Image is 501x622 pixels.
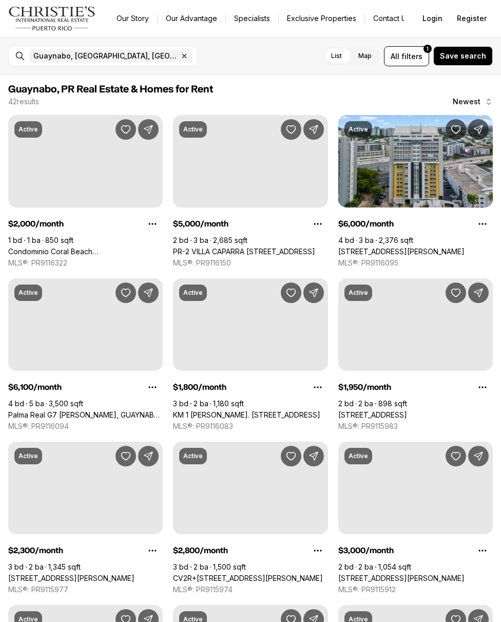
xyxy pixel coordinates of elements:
a: Exclusive Properties [279,11,364,26]
button: Save search [433,46,493,66]
button: Login [416,8,449,29]
a: 100 MARGINAL MARTINEZ NAD #O-10, GUAYNABO PR, 00969 [8,574,134,583]
button: Newest [447,91,499,112]
button: Contact Us [365,11,418,26]
a: 101 CALLE ORTEGON #1502, GUAYNABO PR, 00966 [338,247,465,256]
button: Property options [307,540,328,561]
p: Active [183,125,203,134]
button: Share Property [303,446,324,466]
button: Save Property: CV2R+3G8 LUIS VIGOREAUX AVE #10b [281,446,301,466]
button: Property options [472,377,493,398]
span: Guaynabo, [GEOGRAPHIC_DATA], [GEOGRAPHIC_DATA] [33,52,178,60]
button: Save Property: 100 MARGINAL MARTINEZ NAD #O-10 [115,446,136,466]
p: Active [18,289,38,297]
button: Share Property [303,282,324,303]
span: Login [422,14,442,23]
button: Property options [307,214,328,234]
button: Register [451,8,493,29]
p: Active [349,452,368,460]
label: List [323,47,350,65]
button: Property options [142,214,163,234]
a: Condominio Coral Beach 2 APT 1907 #19, CAROLINA PR, 00979 [8,247,163,256]
a: CV2R+3G8 LUIS VIGOREAUX AVE #10b, GUAYNABO PR, 00966 [173,574,323,583]
button: Share Property [468,446,489,466]
button: Save Property: 101 CALLE ORTEGON #1502 [446,119,466,140]
a: 1261 LUIS VIGOREAUX AVE #18D, GUAYNABO PR, 00966 [338,574,465,583]
span: filters [401,51,422,62]
p: Active [349,289,368,297]
button: Save Property: 1 CALLE #101 [446,282,466,303]
a: Palma Real G7 PALMA DE COCO, GUAYNABO PR, 00969 [8,410,163,420]
button: Property options [307,377,328,398]
p: Active [183,452,203,460]
button: Save Property: PR-2 VILLA CAPARRA PLAZA #PH-1 [281,119,301,140]
p: Active [349,125,368,134]
button: Share Property [138,119,159,140]
button: Save Property: Condominio Coral Beach 2 APT 1907 #19 [115,119,136,140]
a: Our Advantage [158,11,225,26]
button: Property options [472,214,493,234]
span: Guaynabo, PR Real Estate & Homes for Rent [8,84,213,95]
button: Share Property [138,282,159,303]
p: 42 results [8,98,39,106]
span: Newest [453,98,480,106]
a: Our Story [108,11,157,26]
button: Share Property [468,119,489,140]
button: Save Property: Palma Real G7 PALMA DE COCO [115,282,136,303]
button: Property options [142,540,163,561]
span: Save search [440,52,486,60]
span: All [391,51,399,62]
button: Share Property [138,446,159,466]
button: Share Property [303,119,324,140]
button: Property options [142,377,163,398]
button: Save Property: KM 1 CARR. 837 #302 [281,282,301,303]
a: KM 1 CARR. 837 #302, GUAYNABO PR, 00969 [173,410,320,420]
label: Map [350,47,380,65]
p: Active [18,125,38,134]
img: logo [8,6,96,31]
p: Active [18,452,38,460]
button: Save Property: 1261 LUIS VIGOREAUX AVE #18D [446,446,466,466]
a: 1 CALLE #101, GUAYNABO PR, 00969 [338,410,407,420]
a: Specialists [226,11,278,26]
button: Allfilters1 [384,46,429,66]
button: Share Property [468,282,489,303]
span: 1 [427,45,429,53]
p: Active [183,289,203,297]
span: Register [457,14,487,23]
a: PR-2 VILLA CAPARRA PLAZA #PH-1, GUAYNABO PR, 00966 [173,247,315,256]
